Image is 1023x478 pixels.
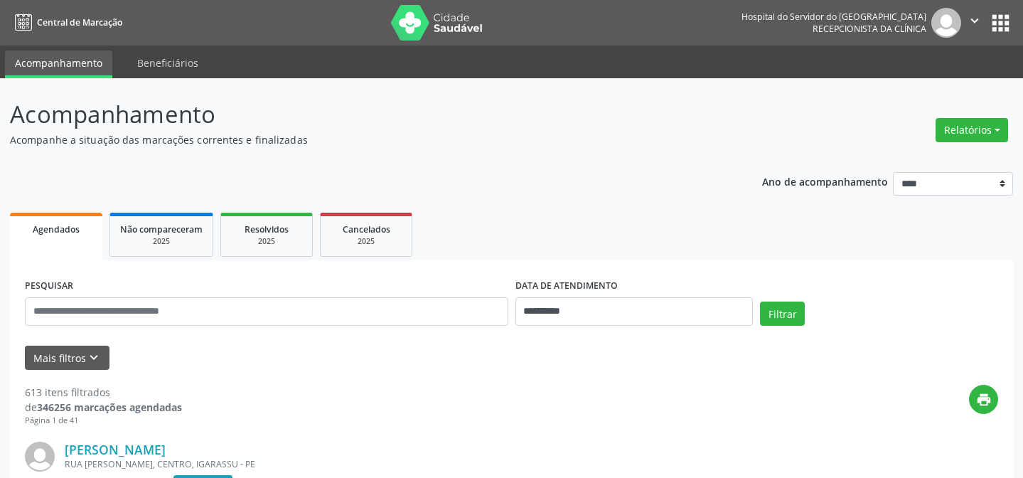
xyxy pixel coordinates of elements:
[86,350,102,366] i: keyboard_arrow_down
[25,400,182,415] div: de
[65,442,166,457] a: [PERSON_NAME]
[976,392,992,408] i: print
[37,16,122,28] span: Central de Marcação
[936,118,1008,142] button: Relatórios
[65,458,785,470] div: RUA [PERSON_NAME], CENTRO, IGARASSU - PE
[120,223,203,235] span: Não compareceram
[515,275,618,297] label: DATA DE ATENDIMENTO
[961,8,988,38] button: 
[931,8,961,38] img: img
[988,11,1013,36] button: apps
[25,385,182,400] div: 613 itens filtrados
[5,51,112,78] a: Acompanhamento
[231,236,302,247] div: 2025
[343,223,390,235] span: Cancelados
[25,442,55,472] img: img
[10,132,712,147] p: Acompanhe a situação das marcações correntes e finalizadas
[120,236,203,247] div: 2025
[762,172,888,190] p: Ano de acompanhamento
[10,97,712,132] p: Acompanhamento
[813,23,926,35] span: Recepcionista da clínica
[127,51,208,75] a: Beneficiários
[10,11,122,34] a: Central de Marcação
[760,302,805,326] button: Filtrar
[967,13,982,28] i: 
[969,385,998,414] button: print
[331,236,402,247] div: 2025
[25,415,182,427] div: Página 1 de 41
[25,346,109,371] button: Mais filtroskeyboard_arrow_down
[37,400,182,414] strong: 346256 marcações agendadas
[245,223,289,235] span: Resolvidos
[741,11,926,23] div: Hospital do Servidor do [GEOGRAPHIC_DATA]
[25,275,73,297] label: PESQUISAR
[33,223,80,235] span: Agendados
